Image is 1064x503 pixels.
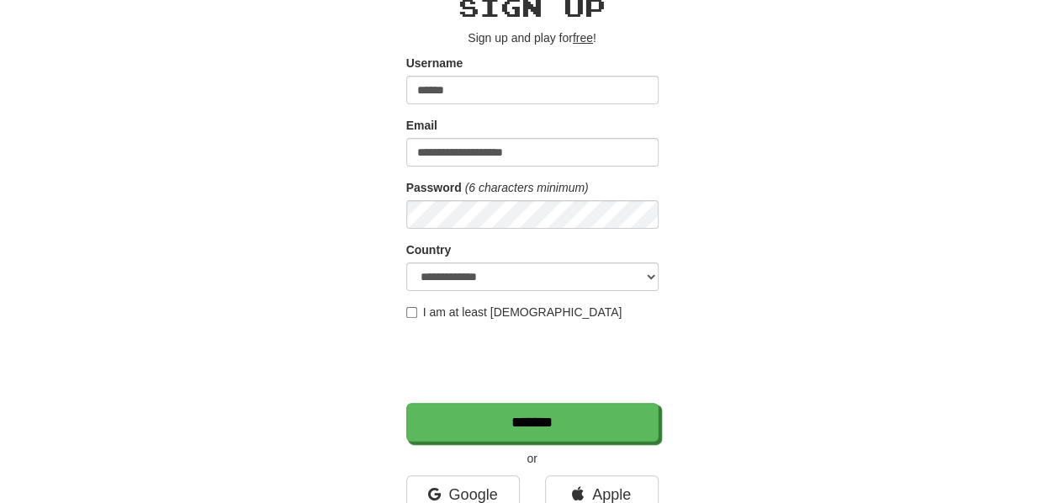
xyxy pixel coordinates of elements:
label: Password [406,179,462,196]
label: I am at least [DEMOGRAPHIC_DATA] [406,304,622,320]
p: or [406,450,659,467]
p: Sign up and play for ! [406,29,659,46]
iframe: reCAPTCHA [406,329,662,394]
input: I am at least [DEMOGRAPHIC_DATA] [406,307,417,318]
label: Username [406,55,463,71]
label: Country [406,241,452,258]
u: free [573,31,593,45]
label: Email [406,117,437,134]
em: (6 characters minimum) [465,181,589,194]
